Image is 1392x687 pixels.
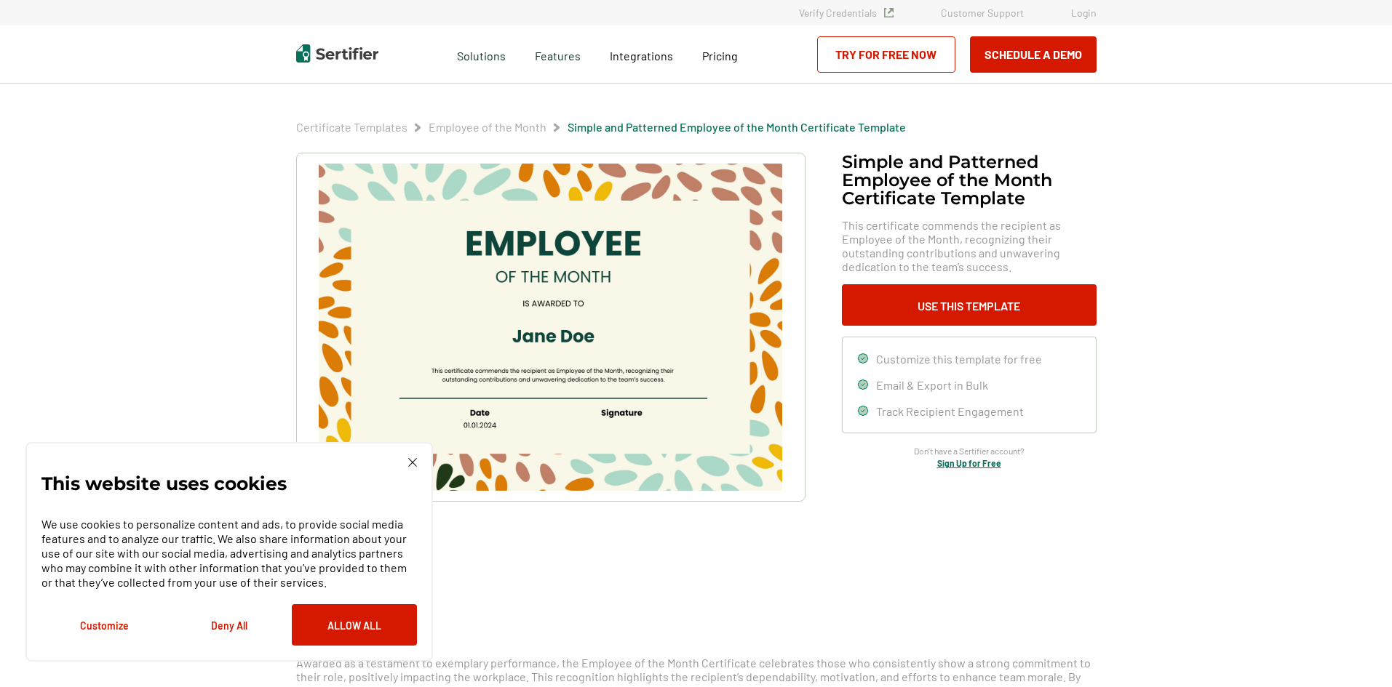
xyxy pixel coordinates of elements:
span: Pricing [702,49,738,63]
p: This website uses cookies [41,476,287,491]
img: Sertifier | Digital Credentialing Platform [296,44,378,63]
a: Integrations [610,45,673,63]
img: Verified [884,8,894,17]
a: Simple and Patterned Employee of the Month Certificate Template [568,120,906,134]
button: Customize [41,604,167,646]
span: Employee of the Month [429,120,546,134]
a: Certificate Templates [296,120,407,134]
div: Breadcrumb [296,120,906,134]
span: Customize this template for free [876,352,1042,366]
a: Pricing [702,45,738,63]
button: Allow All [292,604,417,646]
img: Cookie Popup Close [408,458,417,467]
a: Try for Free Now [817,36,955,73]
a: Sign Up for Free [937,458,1001,468]
a: Verify Credentials [799,7,894,19]
a: Login [1071,7,1097,19]
span: Features [535,45,581,63]
span: Simple and Patterned Employee of the Month Certificate Template [568,120,906,134]
span: Don’t have a Sertifier account? [914,444,1025,458]
button: Schedule a Demo [970,36,1097,73]
img: Simple and Patterned Employee of the Month Certificate Template [319,164,781,491]
a: Customer Support [941,7,1024,19]
span: This certificate commends the recipient as Employee of the Month, recognizing their outstanding c... [842,218,1097,273]
p: We use cookies to personalize content and ads, to provide social media features and to analyze ou... [41,517,417,590]
iframe: Chat Widget [1319,617,1392,687]
span: Integrations [610,49,673,63]
span: Track Recipient Engagement [876,404,1024,418]
button: Use This Template [842,284,1097,326]
span: Solutions [457,45,506,63]
button: Deny All [167,604,292,646]
span: Certificate Templates [296,120,407,134]
a: Employee of the Month [429,120,546,134]
span: Email & Export in Bulk [876,378,988,392]
h1: Simple and Patterned Employee of the Month Certificate Template [842,153,1097,207]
